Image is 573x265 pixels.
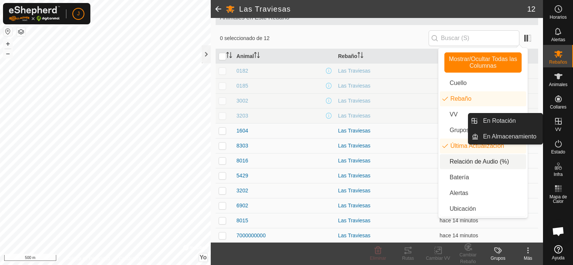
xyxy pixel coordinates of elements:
div: Chat abierto [547,220,570,243]
span: Ayuda [552,256,565,260]
li: banda para el cuello.etiqueta.título [440,76,526,91]
div: Las Traviesas [338,172,433,180]
div: Cambiar VV [423,255,453,262]
span: 8016 [237,157,248,165]
font: Ubicación [450,204,476,213]
div: Las Traviesas [338,202,433,210]
h2: Las Traviesas [239,4,527,13]
span: 7000000000 [237,232,266,240]
div: Las Traviesas [338,232,433,240]
span: 0 seleccionado de 12 [220,34,429,42]
a: Ayuda [543,242,573,263]
li: vp.etiqueta.vp [440,107,526,122]
span: Horarios [550,15,567,19]
button: Yo [199,253,207,262]
font: Relación de Audio (%) [450,157,509,166]
div: Las Traviesas [338,127,433,135]
span: Mostrar/Ocultar Todas las Columnas [448,56,518,69]
li: banda para el cuello.etiqueta.batería [440,170,526,185]
span: En Rotación [483,116,516,125]
div: Cambiar Rebaño [453,252,483,265]
div: Las Traviesas [338,67,433,75]
span: 3002 [237,97,248,105]
div: Las Traviesas [338,187,433,195]
p-sorticon: Activar para ordenar [226,53,232,59]
font: Grupos [450,126,469,135]
font: Alertas [450,189,468,198]
li: common.btn.groups [440,123,526,138]
font: Rebaño [338,53,357,59]
li: común.etiqueta.ubicación [440,201,526,216]
span: 8015 [237,217,248,225]
a: Política de Privacidad [66,255,109,262]
font: Rebaño [450,94,471,103]
span: 6902 [237,202,248,210]
li: En Rotación [468,113,543,128]
div: Las Traviesas [338,142,433,150]
span: Infra [553,172,562,177]
span: 5429 [237,172,248,180]
span: VV [555,127,561,132]
a: En Rotación [478,113,543,128]
span: 0185 [237,82,248,90]
span: En Almacenamiento [483,132,536,141]
span: Estado [551,150,565,154]
span: Alertas [551,37,565,42]
button: Capas del Mapa [16,27,25,36]
li: animal.label.alerts [440,186,526,201]
span: 12 [527,3,535,15]
li: enumeración.columnList.lastUpdated [440,138,526,153]
span: 8 sept 2025, 9:05 [439,217,478,223]
span: 0182 [237,67,248,75]
img: Logo Gallagher [9,6,60,21]
button: Mostrar/Ocultar Todas las Columnas [444,52,522,73]
font: Animal [237,53,254,59]
li: enumeración.columnList.audioRatio [440,154,526,169]
span: 8 sept 2025, 9:05 [439,232,478,238]
font: Batería [450,173,469,182]
span: 3203 [237,112,248,120]
a: Contáctenos [119,255,144,262]
font: VV [450,110,457,119]
button: – [3,49,12,58]
div: Grupos [483,255,513,262]
div: Rutas [393,255,423,262]
span: J [77,10,80,18]
button: Restablecer Mapa [3,27,12,36]
span: Rebaños [549,60,567,64]
span: Yo [199,254,207,261]
div: Las Traviesas [338,217,433,225]
div: Las Traviesas [338,157,433,165]
span: Eliminar [370,256,386,261]
span: 8303 [237,142,248,150]
li: En Almacenamiento [468,129,543,144]
p-sorticon: Activar para ordenar [254,53,260,59]
li: mob.etiqueta.mob [440,91,526,106]
font: Última Actualización [450,141,504,150]
div: Las Traviesas [338,112,433,120]
font: Cuello [450,79,466,88]
a: En Almacenamiento [478,129,543,144]
span: 3202 [237,187,248,195]
input: Buscar (S) [429,30,519,46]
button: + [3,39,12,48]
span: 1604 [237,127,248,135]
div: Las Traviesas [338,82,433,90]
p-sorticon: Activar para ordenar [357,53,363,59]
span: Mapa de Calor [545,195,571,204]
div: Las Traviesas [338,97,433,105]
span: Animales [549,82,567,87]
span: Collares [550,105,566,109]
div: Más [513,255,543,262]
